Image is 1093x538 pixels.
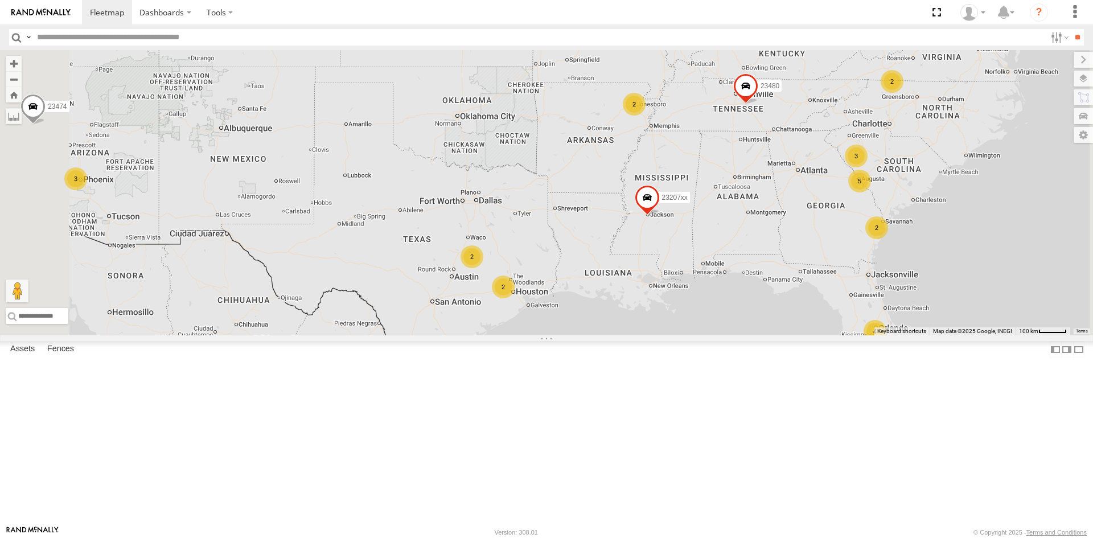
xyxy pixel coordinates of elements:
[6,280,28,302] button: Drag Pegman onto the map to open Street View
[1026,529,1087,536] a: Terms and Conditions
[1074,127,1093,143] label: Map Settings
[761,82,779,90] span: 23480
[1019,328,1038,334] span: 100 km
[495,529,538,536] div: Version: 308.01
[956,4,989,21] div: Sardor Khadjimedov
[845,145,868,167] div: 3
[881,70,903,93] div: 2
[864,320,886,343] div: 4
[6,87,22,102] button: Zoom Home
[1046,29,1071,46] label: Search Filter Options
[1073,341,1084,358] label: Hide Summary Table
[461,245,483,268] div: 2
[865,216,888,239] div: 2
[1030,3,1048,22] i: ?
[48,102,67,110] span: 23474
[5,342,40,358] label: Assets
[6,527,59,538] a: Visit our Website
[24,29,33,46] label: Search Query
[877,327,926,335] button: Keyboard shortcuts
[64,167,87,190] div: 3
[1050,341,1061,358] label: Dock Summary Table to the Left
[1076,329,1088,334] a: Terms (opens in new tab)
[662,193,688,201] span: 23207xx
[492,276,515,298] div: 2
[848,170,871,192] div: 5
[623,93,646,116] div: 2
[6,108,22,124] label: Measure
[973,529,1087,536] div: © Copyright 2025 -
[42,342,80,358] label: Fences
[11,9,71,17] img: rand-logo.svg
[6,56,22,71] button: Zoom in
[933,328,1012,334] span: Map data ©2025 Google, INEGI
[1016,327,1070,335] button: Map Scale: 100 km per 46 pixels
[1061,341,1073,358] label: Dock Summary Table to the Right
[6,71,22,87] button: Zoom out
